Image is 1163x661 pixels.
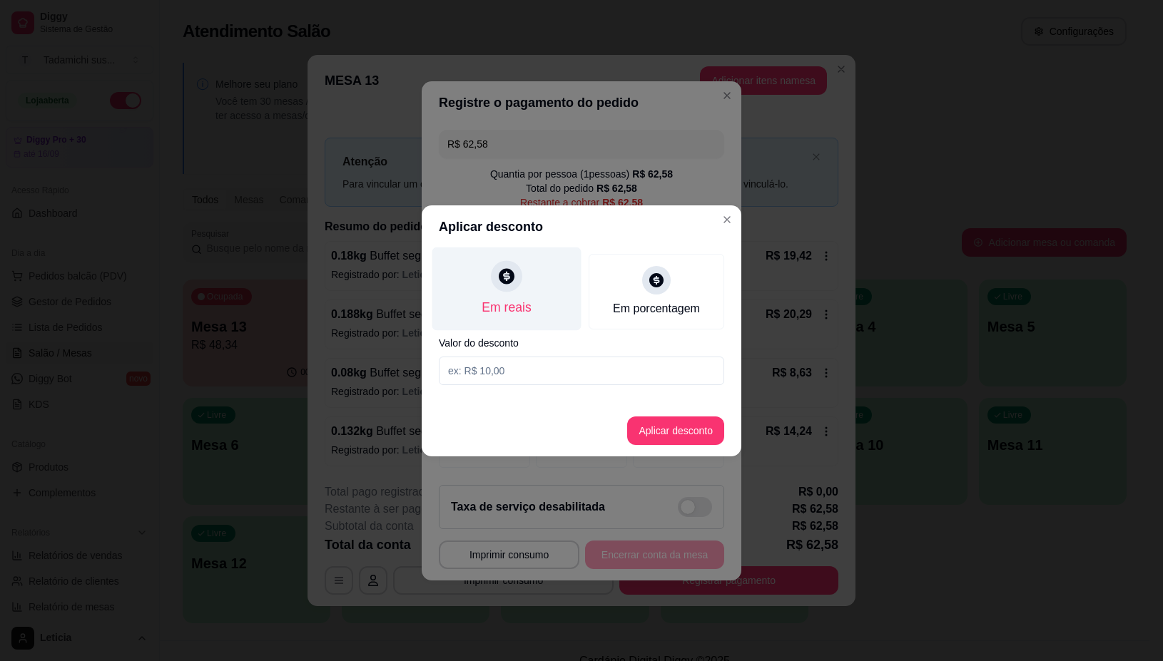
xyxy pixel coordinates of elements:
[422,205,741,248] header: Aplicar desconto
[627,416,724,445] button: Aplicar desconto
[716,208,738,231] button: Close
[613,300,700,317] div: Em porcentagem
[482,298,531,317] div: Em reais
[439,357,724,385] input: Valor do desconto
[439,338,724,348] label: Valor do desconto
